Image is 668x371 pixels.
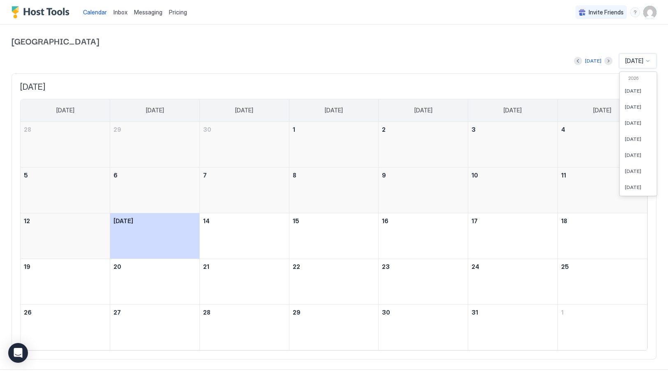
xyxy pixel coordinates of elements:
a: October 4, 2025 [558,122,647,137]
span: [DATE] [625,120,641,126]
a: October 18, 2025 [558,213,647,229]
span: [DATE] [325,107,343,114]
a: October 9, 2025 [379,168,468,183]
a: Saturday [585,99,619,121]
a: October 20, 2025 [110,259,199,274]
a: October 11, 2025 [558,168,647,183]
td: October 6, 2025 [110,167,200,213]
span: 25 [561,263,569,270]
span: 11 [561,172,566,179]
a: Thursday [406,99,441,121]
span: [DATE] [625,184,641,190]
a: October 15, 2025 [289,213,379,229]
td: October 21, 2025 [199,259,289,304]
span: [DATE] [146,107,164,114]
td: October 29, 2025 [289,304,379,350]
span: 28 [203,309,210,316]
a: Inbox [113,8,127,16]
td: October 27, 2025 [110,304,200,350]
span: 6 [113,172,118,179]
span: 4 [561,126,565,133]
span: [DATE] [625,88,641,94]
a: October 13, 2025 [110,213,199,229]
a: Calendar [83,8,107,16]
a: October 3, 2025 [468,122,557,137]
td: October 19, 2025 [21,259,110,304]
td: October 24, 2025 [468,259,558,304]
span: [DATE] [593,107,611,114]
a: October 10, 2025 [468,168,557,183]
a: October 6, 2025 [110,168,199,183]
span: 17 [472,217,478,224]
span: 19 [24,263,30,270]
td: October 28, 2025 [199,304,289,350]
span: 28 [24,126,31,133]
a: October 8, 2025 [289,168,379,183]
span: 1 [561,309,564,316]
td: October 22, 2025 [289,259,379,304]
a: Tuesday [227,99,261,121]
td: November 1, 2025 [557,304,647,350]
span: 10 [472,172,478,179]
button: Next month [604,57,613,65]
span: 18 [561,217,567,224]
a: September 28, 2025 [21,122,110,137]
a: October 29, 2025 [289,305,379,320]
span: 30 [203,126,211,133]
span: 23 [382,263,390,270]
span: 21 [203,263,209,270]
span: [DATE] [113,217,133,224]
span: 14 [203,217,210,224]
td: October 26, 2025 [21,304,110,350]
span: 24 [472,263,479,270]
span: [DATE] [625,168,641,174]
a: Messaging [134,8,162,16]
td: October 18, 2025 [557,213,647,259]
span: [DATE] [504,107,522,114]
span: 3 [472,126,476,133]
a: October 24, 2025 [468,259,557,274]
a: October 7, 2025 [200,168,289,183]
a: October 21, 2025 [200,259,289,274]
td: October 20, 2025 [110,259,200,304]
td: October 25, 2025 [557,259,647,304]
span: [DATE] [20,82,648,92]
a: October 17, 2025 [468,213,557,229]
td: October 2, 2025 [379,122,468,168]
span: [DATE] [56,107,74,114]
td: October 4, 2025 [557,122,647,168]
span: [DATE] [625,136,641,142]
td: October 15, 2025 [289,213,379,259]
td: October 9, 2025 [379,167,468,213]
a: October 23, 2025 [379,259,468,274]
td: October 17, 2025 [468,213,558,259]
span: [DATE] [414,107,432,114]
td: October 31, 2025 [468,304,558,350]
button: [DATE] [584,56,603,66]
span: Inbox [113,9,127,16]
a: Host Tools Logo [12,6,73,19]
td: October 30, 2025 [379,304,468,350]
span: 27 [113,309,121,316]
a: October 1, 2025 [289,122,379,137]
a: Monday [138,99,172,121]
a: November 1, 2025 [558,305,647,320]
span: Invite Friends [589,9,624,16]
td: September 28, 2025 [21,122,110,168]
span: 5 [24,172,28,179]
span: 20 [113,263,121,270]
span: [GEOGRAPHIC_DATA] [12,35,656,47]
a: October 16, 2025 [379,213,468,229]
td: September 30, 2025 [199,122,289,168]
span: 15 [293,217,299,224]
a: Friday [495,99,530,121]
a: October 14, 2025 [200,213,289,229]
a: September 29, 2025 [110,122,199,137]
button: Previous month [574,57,582,65]
div: 2026 [623,75,653,82]
span: 7 [203,172,207,179]
span: 29 [113,126,121,133]
a: October 5, 2025 [21,168,110,183]
a: October 2, 2025 [379,122,468,137]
